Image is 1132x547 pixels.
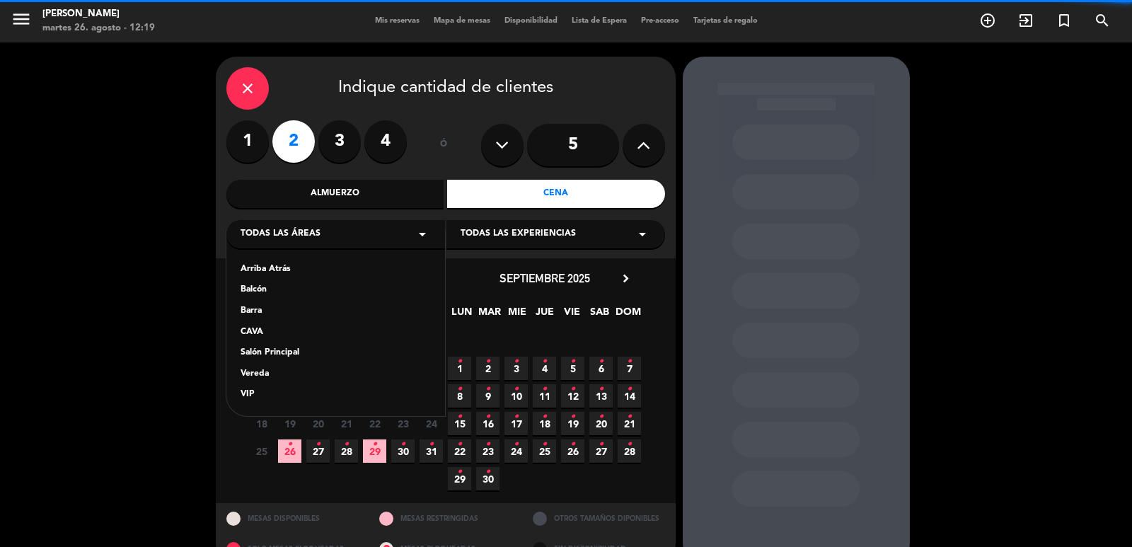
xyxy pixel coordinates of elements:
i: • [599,405,603,428]
span: 9 [476,384,499,408]
i: • [485,461,490,483]
span: 26 [561,439,584,463]
span: Lista de Espera [565,17,634,25]
span: 27 [589,439,613,463]
i: • [400,433,405,456]
button: menu [11,8,32,35]
i: • [542,350,547,373]
span: 23 [476,439,499,463]
span: 5 [561,357,584,380]
span: 27 [306,439,330,463]
span: 11 [533,384,556,408]
i: • [599,378,603,401]
span: 28 [618,439,641,463]
span: 20 [306,412,330,435]
i: • [514,350,519,373]
i: • [344,433,349,456]
span: 19 [278,412,301,435]
label: 3 [318,120,361,163]
span: LUN [450,304,473,327]
div: Arriba Atrás [241,263,431,277]
i: • [570,405,575,428]
span: Disponibilidad [497,17,565,25]
span: JUE [533,304,556,327]
i: • [570,378,575,401]
i: turned_in_not [1056,12,1073,29]
i: • [457,350,462,373]
div: Salón Principal [241,346,431,360]
span: VIE [560,304,584,327]
span: 17 [504,412,528,435]
label: 4 [364,120,407,163]
div: Almuerzo [226,180,444,208]
i: • [485,350,490,373]
i: • [287,433,292,456]
span: 3 [504,357,528,380]
span: 7 [618,357,641,380]
span: 15 [448,412,471,435]
span: Todas las experiencias [461,227,576,241]
span: 22 [448,439,471,463]
div: MESAS RESTRINGIDAS [369,503,522,534]
span: Mapa de mesas [427,17,497,25]
span: 18 [250,412,273,435]
span: 20 [589,412,613,435]
i: • [429,433,434,456]
div: [PERSON_NAME] [42,7,155,21]
span: 16 [476,412,499,435]
div: Balcón [241,283,431,297]
span: 29 [448,467,471,490]
span: 21 [618,412,641,435]
span: 26 [278,439,301,463]
i: • [514,405,519,428]
span: 6 [589,357,613,380]
i: • [570,433,575,456]
span: 19 [561,412,584,435]
span: septiembre 2025 [499,271,590,285]
i: add_circle_outline [979,12,996,29]
div: OTROS TAMAÑOS DIPONIBLES [522,503,676,534]
i: menu [11,8,32,30]
label: 1 [226,120,269,163]
div: CAVA [241,326,431,340]
i: • [485,433,490,456]
span: 21 [335,412,358,435]
i: • [570,350,575,373]
span: Mis reservas [368,17,427,25]
span: 30 [476,467,499,490]
i: • [627,378,632,401]
div: ó [421,120,467,170]
span: DOM [616,304,639,327]
i: • [372,433,377,456]
span: SAB [588,304,611,327]
i: • [599,350,603,373]
div: MESAS DISPONIBLES [216,503,369,534]
span: 25 [533,439,556,463]
span: Tarjetas de regalo [686,17,765,25]
i: • [542,405,547,428]
i: • [542,378,547,401]
i: exit_to_app [1017,12,1034,29]
span: MIE [505,304,529,327]
span: Todas las áreas [241,227,320,241]
i: arrow_drop_down [414,226,431,243]
div: martes 26. agosto - 12:19 [42,21,155,35]
i: • [457,378,462,401]
span: 24 [420,412,443,435]
span: 13 [589,384,613,408]
span: 10 [504,384,528,408]
i: • [457,433,462,456]
span: 18 [533,412,556,435]
span: 4 [533,357,556,380]
span: Pre-acceso [634,17,686,25]
i: arrow_drop_down [634,226,651,243]
span: 25 [250,439,273,463]
span: 14 [618,384,641,408]
span: 24 [504,439,528,463]
div: Vereda [241,367,431,381]
span: 31 [420,439,443,463]
i: close [239,80,256,97]
span: 8 [448,384,471,408]
span: 1 [448,357,471,380]
i: • [627,350,632,373]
